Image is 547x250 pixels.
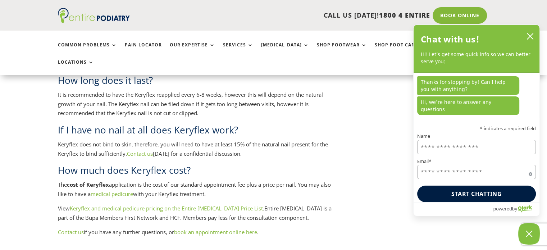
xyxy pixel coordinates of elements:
[518,223,540,245] button: Close Chatbox
[170,42,215,58] a: Our Expertise
[58,228,84,236] a: Contact us
[317,42,367,58] a: Shop Footwear
[529,171,532,174] span: Required field
[417,134,536,138] label: Name
[125,42,162,58] a: Pain Locator
[379,11,430,19] span: 1800 4 ENTIRE
[223,42,253,58] a: Services
[58,205,264,212] span: View .
[174,228,257,236] a: book an appointment online here
[375,42,425,58] a: Shop Foot Care
[417,186,536,202] button: Start chatting
[512,204,517,213] span: by
[58,205,332,221] span: Entire [MEDICAL_DATA] is a part of the Bupa Members First Network and HCF. Members pay less for t...
[91,190,133,197] a: medical pedicure
[58,164,191,177] span: How much does Keryflex cost?
[70,205,263,212] a: Keryflex and medical pedicure pricing on the Entire [MEDICAL_DATA] Price List
[58,42,117,58] a: Common Problems
[158,11,430,20] p: CALL US [DATE]!
[58,8,130,23] img: logo (1)
[413,24,540,216] div: olark chatbox
[417,126,536,131] p: * indicates a required field
[261,42,309,58] a: [MEDICAL_DATA]
[417,96,519,115] p: Hi, we're here to answer any questions
[58,123,238,136] span: If I have no nail at all does Keryflex work?
[58,228,259,236] span: if you have any further questions, or .
[58,91,323,117] span: It is recommended to have the Keryflex reapplied every 6-8 weeks, however this will depend on the...
[58,60,94,75] a: Locations
[58,17,130,24] a: Entire Podiatry
[58,181,331,197] span: The application is the cost of our standard appointment fee plus a price per nail. You may also l...
[417,159,536,164] label: Email*
[493,203,539,216] a: Powered by Olark
[67,181,109,188] b: cost of Keryflex
[433,7,487,24] a: Book Online
[417,140,536,154] input: Name
[58,74,153,87] span: How long does it last?
[127,150,153,157] a: Contact us
[58,141,328,157] span: Keryflex does not bind to skin, therefore, you will need to have at least 15% of the natural nail...
[493,204,512,213] span: powered
[417,76,519,95] p: Thanks for stopping by! Can I help you with anything?
[421,32,479,46] h2: Chat with us!
[414,73,539,118] div: chat
[417,165,536,179] input: Email
[524,31,536,42] button: close chatbox
[421,51,532,65] p: Hi! Let’s get some quick info so we can better serve you:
